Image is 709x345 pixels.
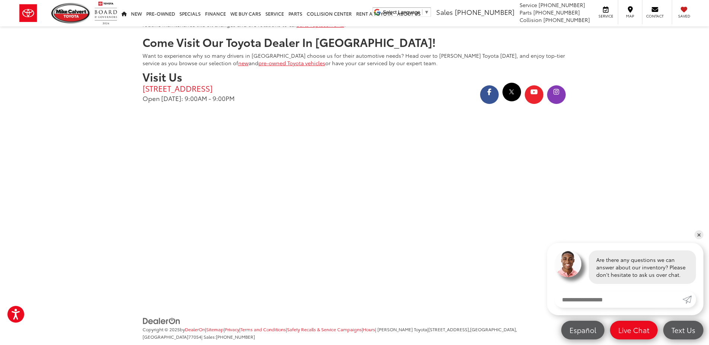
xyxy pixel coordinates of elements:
[501,88,522,95] a: Twitter: Click to visit our Twitter page
[258,59,325,67] a: pre-owned Toyota vehicles
[470,326,517,332] span: [GEOGRAPHIC_DATA],
[555,250,581,277] img: Agent profile photo
[546,88,567,95] a: Instagram: Click to visit our Instagram page
[597,13,614,19] span: Service
[524,88,544,95] a: YouTube: Click to visit our YouTube page
[143,317,181,325] img: DealerOn
[520,1,537,9] span: Service
[143,83,349,94] a: [STREET_ADDRESS]
[143,94,349,102] p: Open [DATE]: 9:00AM - 9:00PM
[143,36,567,48] h2: Come Visit Our Toyota Dealer In [GEOGRAPHIC_DATA]!
[201,333,255,340] span: | Sales:
[539,1,585,9] span: [PHONE_NUMBER]
[239,326,286,332] span: |
[610,321,658,339] a: Live Chat
[143,333,188,340] span: [GEOGRAPHIC_DATA]
[206,326,224,332] a: Sitemap
[683,291,696,308] a: Submit
[238,59,249,67] a: new
[533,9,580,16] span: [PHONE_NUMBER]
[240,326,286,332] a: Terms and Conditions
[287,326,362,332] a: Safety Recalls & Service Campaigns, Opens in a new tab
[561,321,604,339] a: Español
[614,325,653,335] span: Live Chat
[362,326,375,332] span: |
[424,9,429,15] span: ▼
[520,9,532,16] span: Parts
[663,321,703,339] a: Text Us
[205,326,224,332] span: |
[143,52,567,67] p: Want to experience why so many drivers in [GEOGRAPHIC_DATA] choose us for their automotive needs?...
[143,70,349,83] h2: Visit Us
[225,326,239,332] a: Privacy
[363,326,375,332] a: Hours
[566,325,600,335] span: Español
[436,7,453,17] span: Sales
[188,333,201,340] span: 77054
[51,3,91,23] img: Mike Calvert Toyota
[555,291,683,308] input: Enter your message
[286,326,362,332] span: |
[455,7,514,17] span: [PHONE_NUMBER]
[622,13,638,19] span: Map
[224,326,239,332] span: |
[520,16,542,23] span: Collision
[185,326,205,332] a: DealerOn Home Page
[375,326,427,332] span: | [PERSON_NAME] Toyota
[428,326,470,332] span: [STREET_ADDRESS],
[143,326,180,332] span: Copyright © 2025
[646,13,664,19] span: Contact
[668,325,699,335] span: Text Us
[676,13,692,19] span: Saved
[543,16,590,23] span: [PHONE_NUMBER]
[216,333,255,340] span: [PHONE_NUMBER]
[143,317,181,324] a: DealerOn
[589,250,696,284] div: Are there any questions we can answer about our inventory? Please don't hesitate to ask us over c...
[479,88,500,95] a: Facebook: Click to visit our Facebook page
[180,326,205,332] span: by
